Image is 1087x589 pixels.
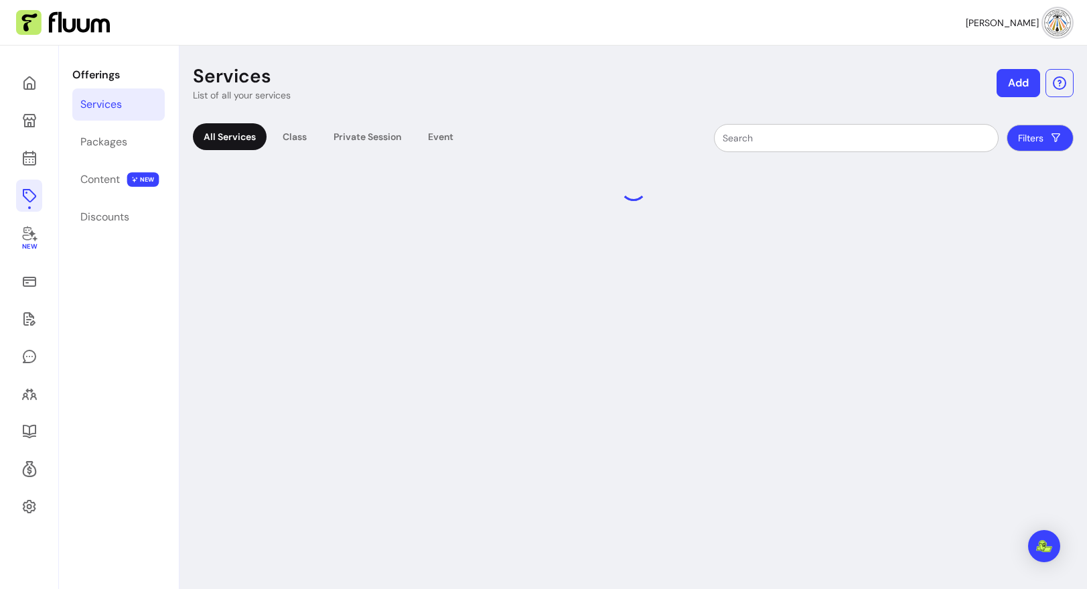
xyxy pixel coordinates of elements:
[16,340,42,373] a: My Messages
[80,172,120,188] div: Content
[16,217,42,260] a: New
[16,142,42,174] a: Calendar
[193,88,291,102] p: List of all your services
[16,180,42,212] a: Offerings
[193,123,267,150] div: All Services
[417,123,464,150] div: Event
[16,303,42,335] a: Waivers
[723,131,990,145] input: Search
[80,96,122,113] div: Services
[272,123,317,150] div: Class
[127,172,159,187] span: NEW
[323,123,412,150] div: Private Session
[16,67,42,99] a: Home
[1007,125,1074,151] button: Filters
[1028,530,1060,562] div: Open Intercom Messenger
[72,126,165,158] a: Packages
[193,64,271,88] p: Services
[966,16,1039,29] span: [PERSON_NAME]
[16,105,42,137] a: My Page
[80,209,129,225] div: Discounts
[16,490,42,523] a: Settings
[16,265,42,298] a: Sales
[72,201,165,233] a: Discounts
[72,88,165,121] a: Services
[620,174,647,201] div: Loading
[966,9,1071,36] button: avatar[PERSON_NAME]
[72,67,165,83] p: Offerings
[80,134,127,150] div: Packages
[72,163,165,196] a: Content NEW
[16,378,42,410] a: Clients
[16,415,42,448] a: Resources
[16,453,42,485] a: Refer & Earn
[21,243,36,251] span: New
[16,10,110,36] img: Fluum Logo
[997,69,1040,97] button: Add
[1044,9,1071,36] img: avatar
